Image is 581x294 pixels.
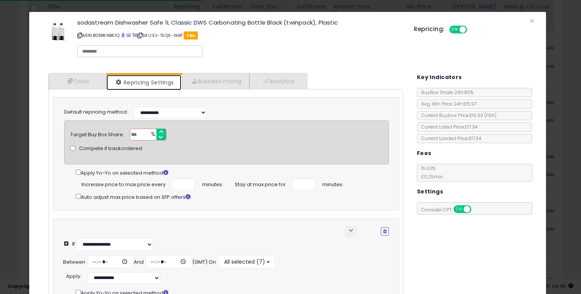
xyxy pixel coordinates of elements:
[417,89,473,96] span: BuyBox Share 24h: 80%
[66,270,81,280] div: :
[235,178,286,188] span: Stay at max price for
[64,109,128,116] label: Default repricing method:
[121,32,125,38] a: BuyBox page
[417,149,432,158] h5: Fees
[450,26,460,33] span: ON
[77,20,403,25] h3: sodastream Dishwasher Safe 1L Classic DWS Carbonating Bottle Black (twinpack), Plastic
[134,259,144,266] div: And
[470,112,496,119] span: £16.93
[484,112,496,119] span: ( FBA )
[76,192,389,201] div: Auto adjust max price based on SFP offers
[383,229,387,234] i: Remove Condition
[184,31,198,40] span: FBA
[223,258,265,266] span: All selected (7)
[417,101,476,107] span: Avg. Win Price 24h: £16.97
[46,20,70,43] img: 41QCwU74GuL._SL60_.jpg
[417,73,462,82] h5: Key Indicators
[454,206,464,213] span: ON
[322,178,344,188] span: minutes.
[417,206,481,213] span: Consider CPT:
[414,26,445,32] h5: Repricing:
[417,165,443,180] span: 15.00 %
[417,187,443,197] h5: Settings
[202,178,223,188] span: minutes.
[70,129,124,139] div: Target Buy Box Share:
[66,273,80,280] span: Apply
[106,75,182,90] a: Repricing Settings
[146,129,159,140] span: %
[79,145,142,152] span: Compete if backordered
[417,173,443,180] span: £0.25 min
[530,15,535,26] span: ×
[77,29,403,41] p: ASIN: B08BKNB51Q | SKU: XJ-TEQS-19AP
[417,112,496,119] span: Current Buybox Price:
[76,168,389,177] div: Apply Yo-Yo on selected method
[81,178,166,188] span: Increase price to max price every
[49,73,106,89] a: Costs
[466,26,478,33] span: OFF
[182,73,249,89] a: Business Pricing
[347,227,355,234] span: keyboard_arrow_down
[126,32,131,38] a: All offer listings
[417,135,481,142] span: Current Landed Price: £17.34
[417,124,478,130] span: Current Listed Price: £17.34
[249,73,306,89] a: Analytics
[470,206,482,213] span: OFF
[63,259,85,266] div: Between
[132,32,136,38] a: Your listing only
[192,259,216,266] div: (GMT) On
